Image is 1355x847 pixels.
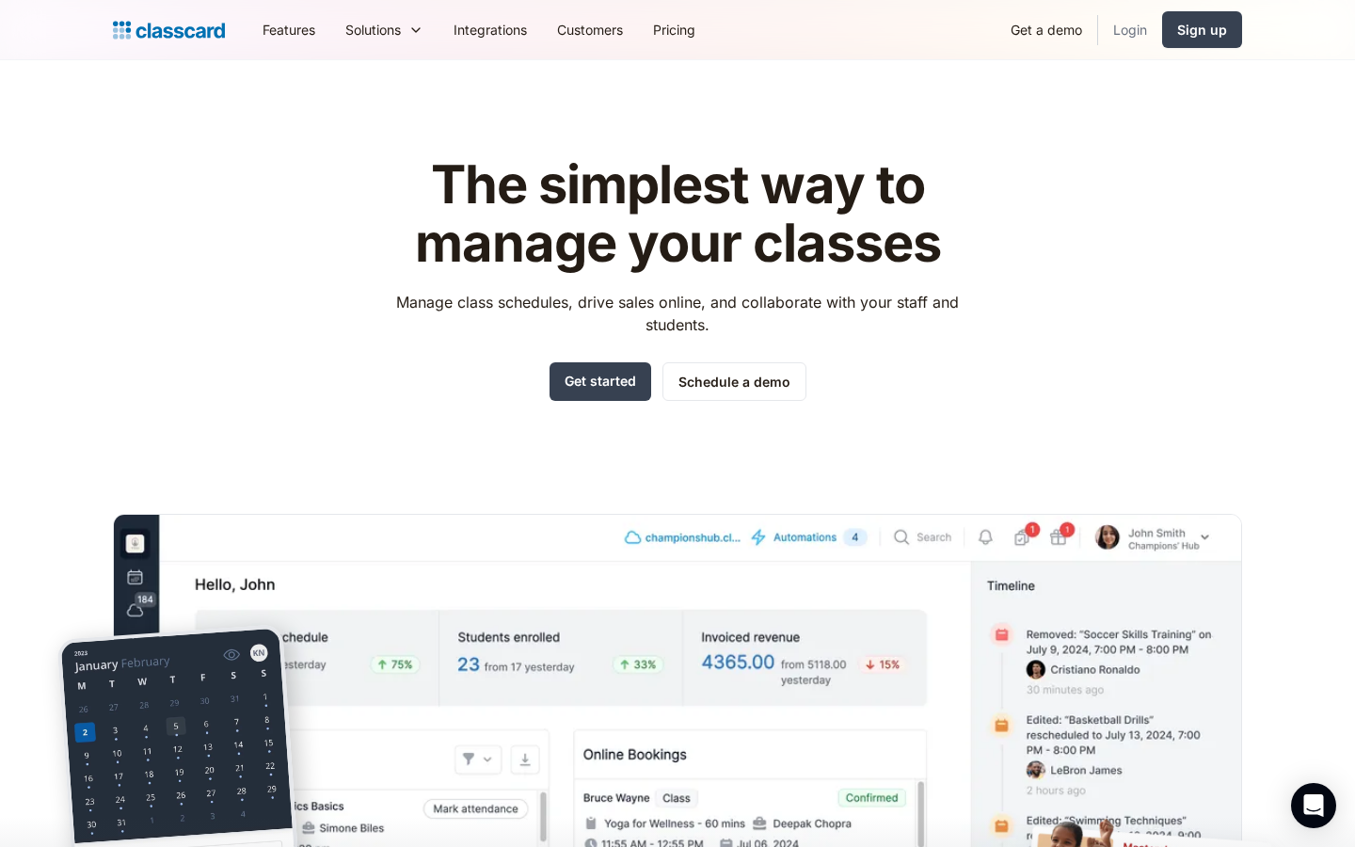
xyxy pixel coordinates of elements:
[345,20,401,40] div: Solutions
[379,156,977,272] h1: The simplest way to manage your classes
[996,8,1097,51] a: Get a demo
[1098,8,1162,51] a: Login
[247,8,330,51] a: Features
[1162,11,1242,48] a: Sign up
[113,17,225,43] a: home
[1177,20,1227,40] div: Sign up
[330,8,438,51] div: Solutions
[638,8,710,51] a: Pricing
[1291,783,1336,828] div: Open Intercom Messenger
[438,8,542,51] a: Integrations
[379,291,977,336] p: Manage class schedules, drive sales online, and collaborate with your staff and students.
[662,362,806,401] a: Schedule a demo
[542,8,638,51] a: Customers
[550,362,651,401] a: Get started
